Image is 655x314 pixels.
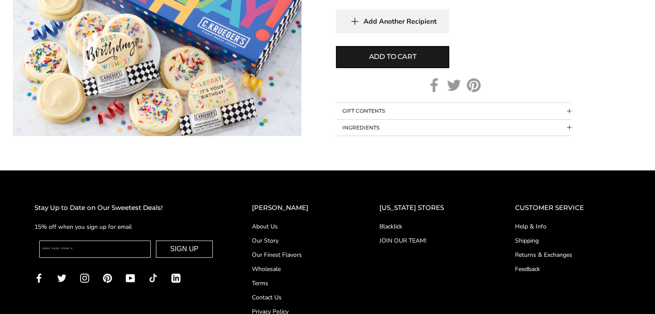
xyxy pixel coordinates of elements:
button: Collapsible block button [336,103,571,119]
button: Add to cart [336,46,449,68]
a: Blacklick [379,222,481,231]
a: Our Story [252,236,345,245]
span: Add to cart [369,52,416,62]
span: Add Another Recipient [363,17,437,26]
a: Returns & Exchanges [515,250,621,259]
a: Facebook [427,78,441,92]
a: JOIN OUR TEAM! [379,236,481,245]
h2: CUSTOMER SERVICE [515,203,621,213]
h2: Stay Up to Date on Our Sweetest Deals! [34,203,217,213]
h2: [PERSON_NAME] [252,203,345,213]
a: Facebook [34,273,43,283]
a: Pinterest [103,273,112,283]
a: Wholesale [252,265,345,274]
button: SIGN UP [156,240,213,258]
a: LinkedIn [171,273,180,283]
a: Our Finest Flavors [252,250,345,259]
a: Twitter [447,78,461,92]
a: Help & Info [515,222,621,231]
a: Feedback [515,265,621,274]
a: Instagram [80,273,89,283]
a: Terms [252,279,345,288]
a: TikTok [149,273,158,283]
button: Collapsible block button [336,120,571,136]
a: Contact Us [252,293,345,302]
h2: [US_STATE] STORES [379,203,481,213]
button: Add Another Recipient [336,9,449,33]
input: Enter your email [39,240,151,258]
iframe: Sign Up via Text for Offers [7,281,89,307]
a: Pinterest [467,78,481,92]
a: About Us [252,222,345,231]
a: YouTube [126,273,135,283]
p: 15% off when you sign up for email [34,222,217,232]
a: Shipping [515,236,621,245]
a: Twitter [57,273,66,283]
